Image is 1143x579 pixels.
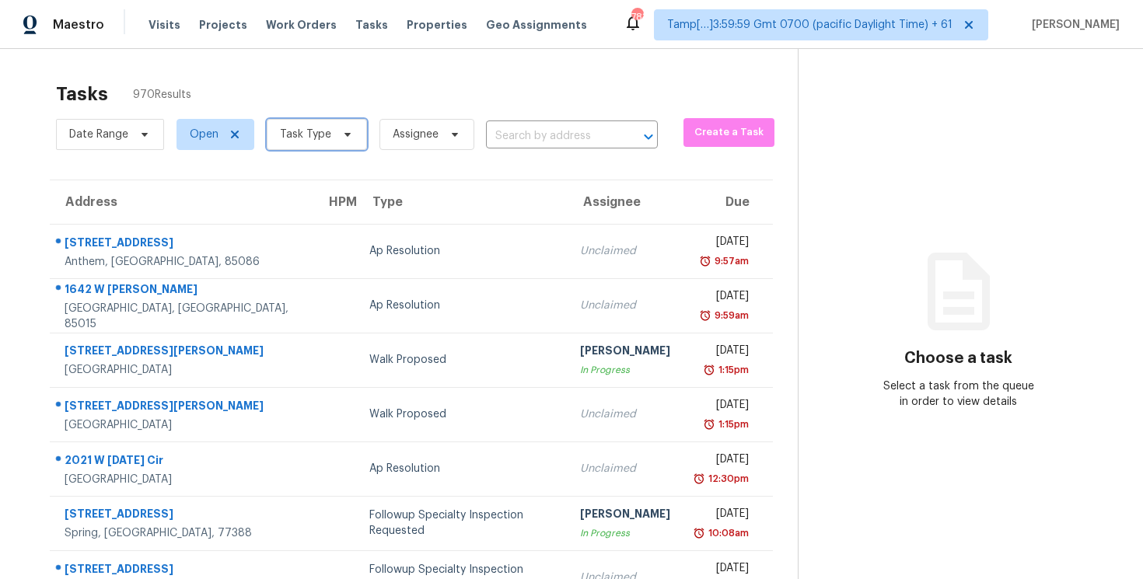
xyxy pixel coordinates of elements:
div: 1642 W [PERSON_NAME] [65,281,301,301]
div: [PERSON_NAME] [580,506,670,525]
div: 783 [631,9,642,25]
th: Assignee [568,180,683,224]
th: Due [683,180,773,224]
input: Search by address [486,124,614,148]
span: Projects [199,17,247,33]
div: [PERSON_NAME] [580,343,670,362]
div: [DATE] [695,506,749,525]
div: [STREET_ADDRESS] [65,506,301,525]
th: Type [357,180,567,224]
span: Tasks [355,19,388,30]
img: Overdue Alarm Icon [703,417,715,432]
span: Properties [407,17,467,33]
div: Spring, [GEOGRAPHIC_DATA], 77388 [65,525,301,541]
span: Create a Task [691,124,767,141]
div: 9:57am [711,253,749,269]
div: Walk Proposed [369,352,554,368]
h3: Choose a task [904,351,1012,366]
span: 970 Results [133,87,191,103]
span: [PERSON_NAME] [1026,17,1120,33]
h2: Tasks [56,86,108,102]
span: Open [190,127,218,142]
img: Overdue Alarm Icon [693,471,705,487]
img: Overdue Alarm Icon [703,362,715,378]
div: [GEOGRAPHIC_DATA] [65,362,301,378]
div: [DATE] [695,343,749,362]
th: Address [50,180,313,224]
button: Create a Task [683,118,775,147]
img: Overdue Alarm Icon [699,253,711,269]
div: [GEOGRAPHIC_DATA], [GEOGRAPHIC_DATA], 85015 [65,301,301,332]
span: Work Orders [266,17,337,33]
div: 2021 W [DATE] Cir [65,452,301,472]
div: [DATE] [695,288,749,308]
img: Overdue Alarm Icon [699,308,711,323]
div: Unclaimed [580,461,670,476]
div: [GEOGRAPHIC_DATA] [65,472,301,487]
div: Unclaimed [580,406,670,422]
div: Ap Resolution [369,243,554,259]
div: In Progress [580,525,670,541]
div: Ap Resolution [369,461,554,476]
button: Open [638,126,659,148]
div: Unclaimed [580,298,670,313]
span: Visits [149,17,180,33]
th: HPM [313,180,357,224]
div: In Progress [580,362,670,378]
span: Geo Assignments [486,17,587,33]
div: [DATE] [695,234,749,253]
div: [DATE] [695,397,749,417]
div: Followup Specialty Inspection Requested [369,507,554,539]
div: 1:15pm [715,362,749,378]
div: 9:59am [711,308,749,323]
span: Date Range [69,127,128,142]
div: 10:08am [705,525,749,541]
div: Unclaimed [580,243,670,259]
div: [STREET_ADDRESS] [65,235,301,254]
img: Overdue Alarm Icon [693,525,705,541]
div: [GEOGRAPHIC_DATA] [65,417,301,433]
div: 12:30pm [705,471,749,487]
div: Ap Resolution [369,298,554,313]
div: 1:15pm [715,417,749,432]
span: Maestro [53,17,104,33]
span: Tamp[…]3:59:59 Gmt 0700 (pacific Daylight Time) + 61 [667,17,952,33]
span: Assignee [393,127,439,142]
div: Anthem, [GEOGRAPHIC_DATA], 85086 [65,254,301,270]
div: Select a task from the queue in order to view details [879,378,1038,410]
div: [DATE] [695,452,749,471]
div: [STREET_ADDRESS][PERSON_NAME] [65,398,301,417]
div: Walk Proposed [369,406,554,422]
div: [STREET_ADDRESS][PERSON_NAME] [65,343,301,362]
span: Task Type [280,127,331,142]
